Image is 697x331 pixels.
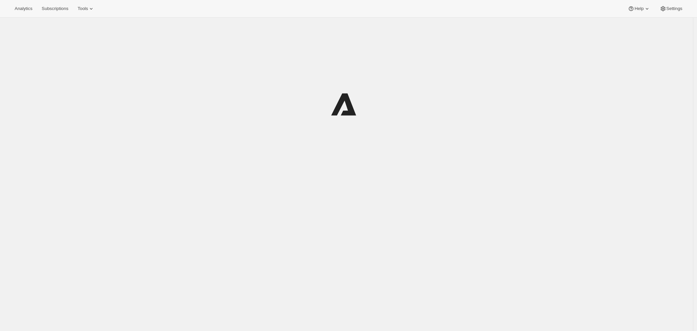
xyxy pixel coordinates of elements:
button: Help [624,4,654,13]
span: Analytics [15,6,32,11]
button: Tools [74,4,99,13]
span: Settings [666,6,682,11]
span: Help [634,6,643,11]
button: Settings [656,4,686,13]
span: Tools [78,6,88,11]
button: Subscriptions [38,4,72,13]
button: Analytics [11,4,36,13]
span: Subscriptions [42,6,68,11]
